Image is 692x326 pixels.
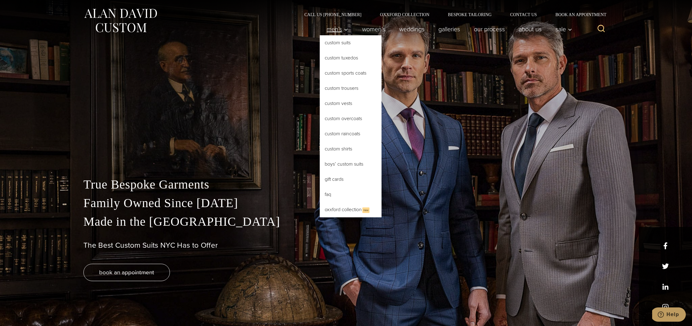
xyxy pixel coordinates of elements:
[83,7,158,34] img: Alan David Custom
[295,12,609,17] nav: Secondary Navigation
[392,23,432,35] a: weddings
[320,23,355,35] button: Men’s sub menu toggle
[320,141,382,156] a: Custom Shirts
[320,187,382,202] a: FAQ
[662,283,669,290] a: linkedin
[320,81,382,96] a: Custom Trousers
[99,268,154,277] span: book an appointment
[439,12,501,17] a: Bespoke Tailoring
[549,23,576,35] button: Sale sub menu toggle
[652,307,686,323] iframe: Opens a widget where you can chat to one of our agents
[320,96,382,111] a: Custom Vests
[320,66,382,80] a: Custom Sports Coats
[320,126,382,141] a: Custom Raincoats
[662,304,669,311] a: instagram
[467,23,512,35] a: Our Process
[662,242,669,249] a: facebook
[320,35,382,50] a: Custom Suits
[355,23,392,35] a: Women’s
[432,23,467,35] a: Galleries
[594,22,609,37] button: View Search Form
[546,12,609,17] a: Book an Appointment
[83,264,170,281] a: book an appointment
[501,12,546,17] a: Contact Us
[295,12,371,17] a: Call Us [PHONE_NUMBER]
[362,207,369,213] span: New
[320,50,382,65] a: Custom Tuxedos
[512,23,549,35] a: About Us
[320,172,382,187] a: Gift Cards
[662,263,669,270] a: x/twitter
[371,12,439,17] a: Oxxford Collection
[83,175,609,231] p: True Bespoke Garments Family Owned Since [DATE] Made in the [GEOGRAPHIC_DATA]
[320,157,382,172] a: Boys’ Custom Suits
[320,202,382,217] a: Oxxford CollectionNew
[320,23,576,35] nav: Primary Navigation
[83,241,609,250] h1: The Best Custom Suits NYC Has to Offer
[320,111,382,126] a: Custom Overcoats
